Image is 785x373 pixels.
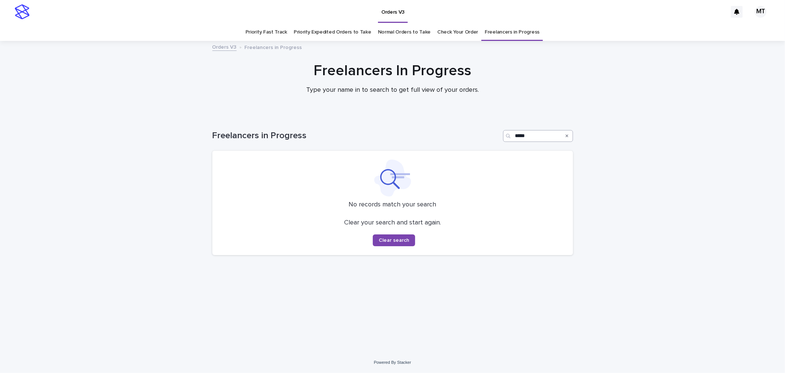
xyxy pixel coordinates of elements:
div: MT [755,6,767,18]
h1: Freelancers In Progress [212,62,573,80]
p: Type your name in to search to get full view of your orders. [245,86,540,94]
button: Clear search [373,234,415,246]
a: Priority Expedited Orders to Take [294,24,371,41]
input: Search [503,130,573,142]
p: Freelancers in Progress [245,43,302,51]
img: stacker-logo-s-only.png [15,4,29,19]
p: No records match your search [221,201,564,209]
a: Powered By Stacker [374,360,411,365]
a: Check Your Order [437,24,478,41]
h1: Freelancers in Progress [212,130,500,141]
p: Clear your search and start again. [344,219,441,227]
a: Freelancers in Progress [485,24,540,41]
a: Normal Orders to Take [378,24,431,41]
span: Clear search [379,238,409,243]
a: Priority Fast Track [245,24,287,41]
a: Orders V3 [212,42,237,51]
